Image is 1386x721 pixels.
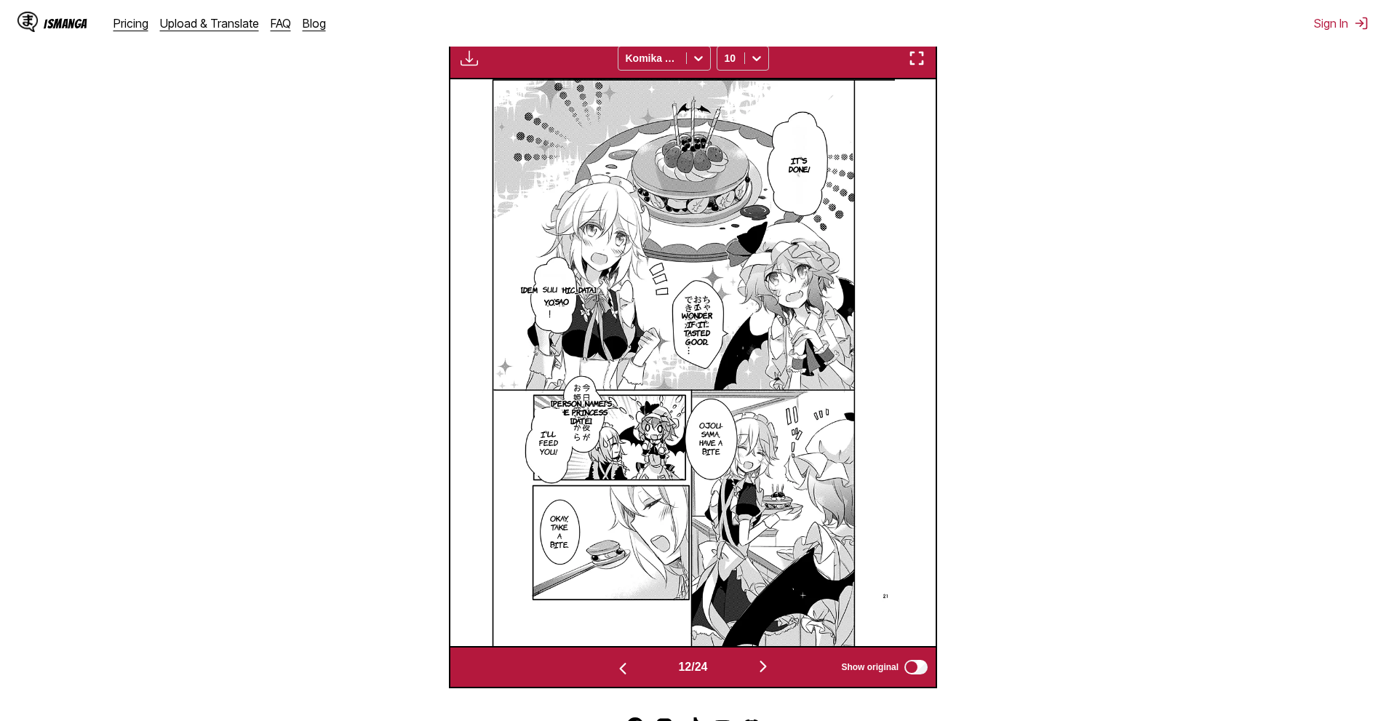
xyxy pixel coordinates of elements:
[17,12,38,32] img: IsManga Logo
[17,12,113,35] a: IsManga LogoIsManga
[160,16,259,31] a: Upload & Translate
[548,396,615,428] p: [PERSON_NAME]'s the princess [DATE].
[541,295,558,309] p: Yo.
[540,282,560,296] p: Suu
[754,658,772,675] img: Next page
[539,268,560,292] p: Yes, sir.
[1354,16,1369,31] img: Sign out
[614,660,632,677] img: Previous page
[786,153,813,176] p: It's done!
[271,16,291,31] a: FAQ
[678,661,707,674] span: 12 / 24
[548,294,572,308] p: Isao
[303,16,326,31] a: Blog
[518,282,599,297] p: [DEMOGRAPHIC_DATA]
[841,662,899,672] span: Show original
[678,299,717,348] p: I wonder if it tasted good...
[1314,16,1369,31] button: Sign In
[547,511,572,551] p: Okay, take a bite.
[44,17,87,31] div: IsManga
[490,79,895,645] img: Manga Panel
[113,16,148,31] a: Pricing
[904,660,928,674] input: Show original
[908,49,925,67] img: Enter fullscreen
[696,418,726,458] p: Ojou-sama, have a bite
[536,426,561,458] p: I'll feed you!
[461,49,478,67] img: Download translated images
